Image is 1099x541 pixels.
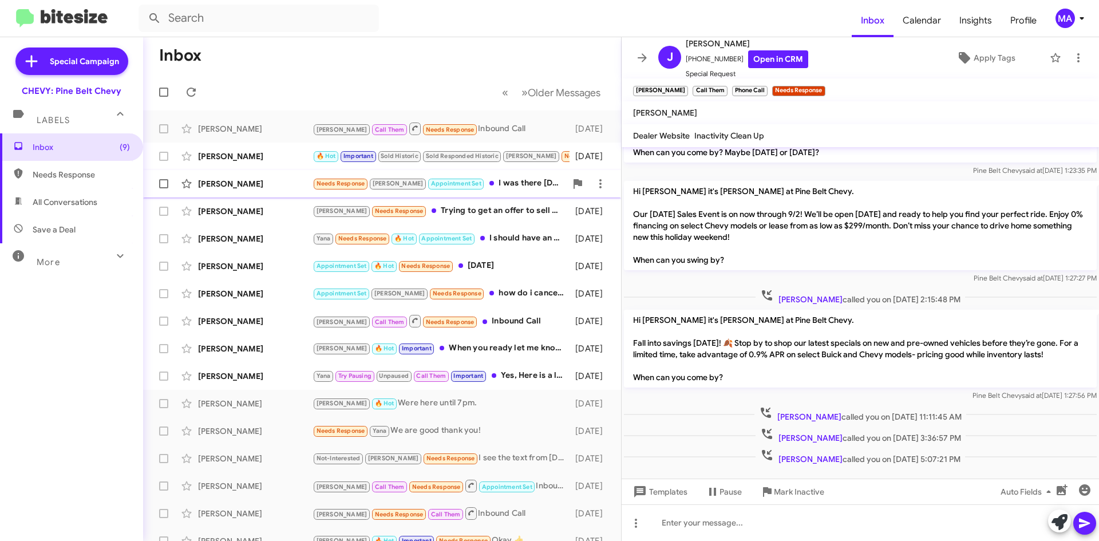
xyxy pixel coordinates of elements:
span: Apply Tags [974,48,1015,68]
div: [PERSON_NAME] [198,151,313,162]
div: [DATE] [570,453,612,464]
div: [PERSON_NAME] [198,123,313,135]
div: [PERSON_NAME] [198,260,313,272]
div: [DATE] [570,233,612,244]
span: Yana [373,427,387,435]
span: Labels [37,115,70,125]
div: [PERSON_NAME] [198,288,313,299]
div: [PERSON_NAME] [198,508,313,519]
span: Unpaused [379,372,409,380]
span: said at [1022,166,1042,175]
button: Previous [495,81,515,104]
span: Special Request [686,68,808,80]
div: Inbound Call [313,506,570,520]
span: [PERSON_NAME] [317,207,367,215]
span: Call Them [416,372,446,380]
h1: Inbox [159,46,201,65]
span: [PERSON_NAME] [317,400,367,407]
button: Apply Tags [927,48,1044,68]
div: [DATE] [570,315,612,327]
span: Call Them [375,318,405,326]
span: Insights [950,4,1001,37]
div: [PERSON_NAME] [198,178,313,189]
button: Next [515,81,607,104]
span: Yana [317,235,331,242]
span: Needs Response [426,126,475,133]
div: I should have an appointment for [DATE] set! [313,232,570,245]
span: [PERSON_NAME] [373,180,424,187]
div: Inbound Call [313,314,570,328]
button: Auto Fields [991,481,1065,502]
span: Pine Belt Chevy [DATE] 1:23:35 PM [973,166,1097,175]
span: All Conversations [33,196,97,208]
a: Inbox [852,4,894,37]
div: Trying to get an offer to sell my truck [313,204,570,218]
div: [PERSON_NAME] [198,206,313,217]
span: [PERSON_NAME] [778,433,843,443]
div: how do i cancel the hold on the car? [313,287,570,300]
div: [PERSON_NAME] [198,315,313,327]
span: [PERSON_NAME] [633,108,697,118]
span: [PERSON_NAME] [317,126,367,133]
button: MA [1046,9,1086,28]
div: [DATE] [570,480,612,492]
div: [DATE] [570,370,612,382]
div: CHEVY: Pine Belt Chevy [22,85,121,97]
span: called you on [DATE] 2:15:48 PM [756,289,965,305]
span: Yana [317,372,331,380]
small: [PERSON_NAME] [633,86,688,96]
span: Appointment Set [317,290,367,297]
input: Search [139,5,379,32]
div: I see the text from [DATE] but I didn't see the link [313,452,570,465]
div: [PERSON_NAME] [198,425,313,437]
span: 🔥 Hot [375,345,394,352]
a: Open in CRM [748,50,808,68]
div: [DATE] [570,206,612,217]
div: [PERSON_NAME] [198,233,313,244]
span: Call Them [375,483,405,491]
a: Calendar [894,4,950,37]
span: Important [453,372,483,380]
span: Older Messages [528,86,600,99]
span: J [667,48,673,66]
span: Inactivity Clean Up [694,131,764,141]
span: Needs Response [564,152,613,160]
span: Sold Responded Historic [426,152,499,160]
small: Needs Response [772,86,825,96]
span: said at [1022,391,1042,400]
div: Inbound Call [313,479,570,493]
span: Dealer Website [633,131,690,141]
small: Phone Call [732,86,768,96]
span: Pine Belt Chevy [DATE] 1:27:56 PM [973,391,1097,400]
span: Save a Deal [33,224,76,235]
span: [PERSON_NAME] [778,294,843,305]
span: [PERSON_NAME] [368,455,419,462]
span: Templates [631,481,687,502]
span: Sold Historic [381,152,418,160]
span: Try Pausing [338,372,371,380]
span: « [502,85,508,100]
div: [DATE] [570,343,612,354]
span: Special Campaign [50,56,119,67]
button: Pause [697,481,751,502]
span: Call Them [375,126,405,133]
div: [PERSON_NAME] [198,398,313,409]
div: [DATE] [570,508,612,519]
span: 🔥 Hot [394,235,414,242]
div: [DATE] [313,259,570,273]
div: [PERSON_NAME] [198,343,313,354]
span: Needs Response [317,427,365,435]
nav: Page navigation example [496,81,607,104]
span: [PHONE_NUMBER] [686,50,808,68]
span: called you on [DATE] 3:36:57 PM [756,427,966,444]
span: Appointment Set [317,262,367,270]
a: Profile [1001,4,1046,37]
span: [PERSON_NAME] [777,412,841,422]
span: [PERSON_NAME] [317,345,367,352]
span: Inbox [33,141,130,153]
span: Needs Response [338,235,387,242]
span: Important [402,345,432,352]
span: Needs Response [433,290,481,297]
span: [PERSON_NAME] [317,511,367,518]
